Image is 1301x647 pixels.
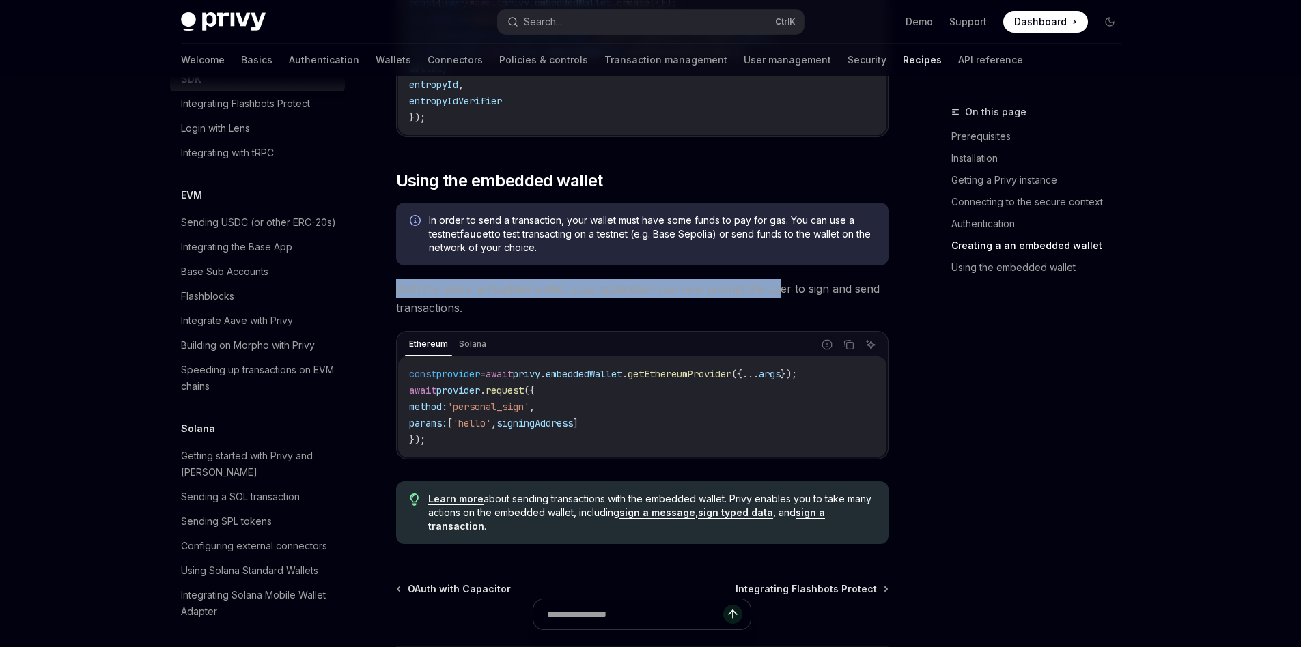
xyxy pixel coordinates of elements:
div: Integrate Aave with Privy [181,313,293,329]
svg: Info [410,215,423,229]
h5: Solana [181,420,215,437]
a: Authentication [951,213,1132,235]
a: Integrating the Base App [170,235,345,259]
span: embeddedWallet [546,368,622,380]
a: Base Sub Accounts [170,259,345,284]
span: OAuth with Capacitor [408,582,511,596]
a: Using the embedded wallet [951,257,1132,278]
span: }); [781,368,797,380]
span: . [622,368,628,380]
div: Flashblocks [181,288,234,304]
span: . [480,384,486,397]
a: Connecting to the secure context [951,191,1132,213]
span: . [540,368,546,380]
div: Integrating Flashbots Protect [181,96,310,112]
a: Sending SPL tokens [170,509,345,534]
span: params: [409,417,447,429]
a: Login with Lens [170,116,345,141]
div: Getting started with Privy and [PERSON_NAME] [181,448,337,480]
span: request [486,384,524,397]
span: provider [436,368,480,380]
span: [ [447,417,453,429]
div: Login with Lens [181,120,250,136]
div: Search... [524,14,562,30]
span: , [458,78,464,91]
span: provider [436,384,480,397]
div: Integrating the Base App [181,239,292,255]
button: Report incorrect code [818,336,836,354]
a: Sending USDC (or other ERC-20s) [170,210,345,235]
img: dark logo [181,12,266,31]
a: Support [949,15,987,29]
span: On this page [965,104,1026,120]
span: ({ [731,368,742,380]
span: await [409,384,436,397]
span: = [480,368,486,380]
div: Integrating with tRPC [181,145,274,161]
span: entropyId [409,78,458,91]
a: Creating a an embedded wallet [951,235,1132,257]
svg: Tip [410,493,419,506]
a: Transaction management [604,44,727,76]
a: Welcome [181,44,225,76]
span: about sending transactions with the embedded wallet. Privy enables you to take many actions on th... [428,492,874,533]
div: Speeding up transactions on EVM chains [181,362,337,394]
a: Security [848,44,886,76]
div: Building on Morpho with Privy [181,337,315,354]
span: , [529,401,535,413]
a: Demo [906,15,933,29]
span: Integrating Flashbots Protect [736,582,877,596]
a: Recipes [903,44,942,76]
a: Flashblocks [170,284,345,308]
a: Using Solana Standard Wallets [170,558,345,583]
a: faucet [460,228,492,240]
span: await [486,368,513,380]
a: Prerequisites [951,126,1132,147]
span: }); [409,433,425,446]
a: API reference [958,44,1023,76]
span: method: [409,401,447,413]
span: entropyIdVerifier [409,95,502,107]
a: OAuth with Capacitor [397,582,511,596]
a: Getting started with Privy and [PERSON_NAME] [170,444,345,485]
a: Integrate Aave with Privy [170,308,345,333]
div: Ethereum [405,336,452,352]
a: Speeding up transactions on EVM chains [170,358,345,399]
a: Integrating Flashbots Protect [170,91,345,116]
div: Solana [455,336,490,352]
span: Ctrl K [775,16,796,27]
span: getEthereumProvider [628,368,731,380]
button: Ask AI [862,336,880,354]
span: signingAddress [496,417,573,429]
button: Toggle dark mode [1099,11,1121,33]
a: Dashboard [1003,11,1088,33]
a: Configuring external connectors [170,534,345,558]
div: Base Sub Accounts [181,263,268,280]
span: ({ [524,384,535,397]
a: Connectors [428,44,483,76]
span: args [759,368,781,380]
span: , [491,417,496,429]
a: User management [744,44,831,76]
div: Configuring external connectors [181,538,327,554]
span: privy [513,368,540,380]
span: Dashboard [1014,15,1067,29]
a: Integrating Flashbots Protect [736,582,887,596]
a: Wallets [376,44,411,76]
button: Send message [723,605,742,624]
a: Getting a Privy instance [951,169,1132,191]
a: Authentication [289,44,359,76]
h5: EVM [181,187,202,203]
a: Integrating with tRPC [170,141,345,165]
a: Integrating Solana Mobile Wallet Adapter [170,583,345,624]
div: Integrating Solana Mobile Wallet Adapter [181,587,337,620]
button: Copy the contents from the code block [840,336,858,354]
a: sign typed data [698,506,773,519]
span: Using the embedded wallet [396,170,603,192]
span: 'personal_sign' [447,401,529,413]
span: 'hello' [453,417,491,429]
span: }); [409,111,425,124]
div: Sending SPL tokens [181,513,272,530]
span: With the users’ embedded wallet, your application can now prompt the user to sign and send transa... [396,279,889,317]
a: Installation [951,147,1132,169]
